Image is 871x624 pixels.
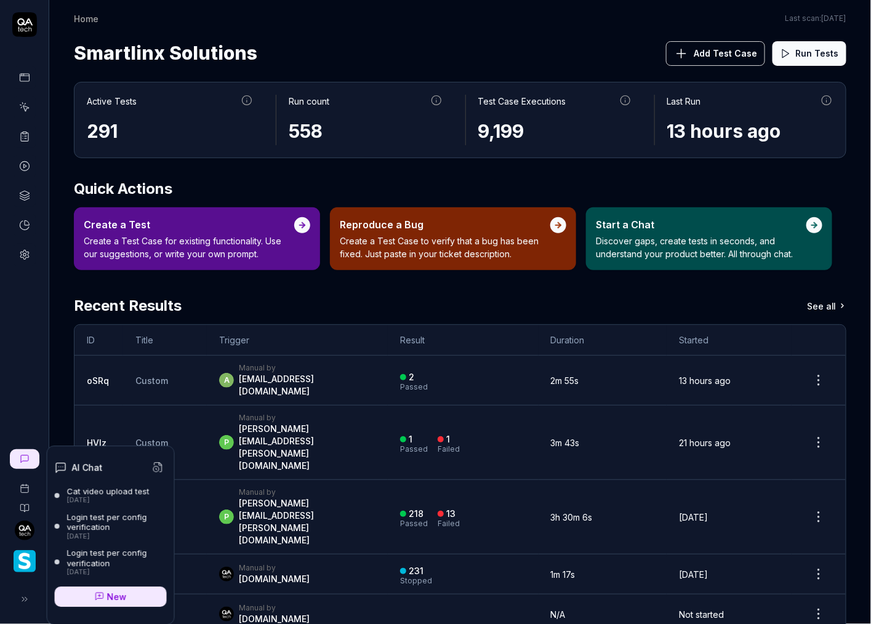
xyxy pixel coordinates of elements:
a: HVlz [87,438,106,448]
div: Failed [438,446,460,453]
time: [DATE] [679,512,708,522]
div: Stopped [400,577,432,585]
h2: Recent Results [74,295,182,317]
div: Reproduce a Bug [340,217,550,232]
div: [PERSON_NAME][EMAIL_ADDRESS][PERSON_NAME][DOMAIN_NAME] [239,497,375,546]
div: Manual by [239,413,375,423]
div: Login test per config verification [67,548,167,569]
div: [DATE] [67,532,167,541]
span: Custom [135,438,168,448]
th: ID [74,325,123,356]
a: New [55,586,167,607]
span: Custom [135,375,168,386]
img: 7ccf6c19-61ad-4a6c-8811-018b02a1b829.jpg [219,607,234,622]
time: [DATE] [822,14,846,23]
span: a [219,373,234,388]
div: 13 [446,508,456,519]
a: Documentation [5,494,44,513]
a: oSRq [87,375,109,386]
p: Create a Test Case for existing functionality. Use our suggestions, or write your own prompt. [84,234,294,260]
div: 1 [446,434,450,445]
th: Duration [539,325,667,356]
div: [PERSON_NAME][EMAIL_ADDRESS][PERSON_NAME][DOMAIN_NAME] [239,423,375,472]
a: New conversation [10,449,39,469]
img: Smartlinx Logo [14,550,36,572]
time: 3h 30m 6s [551,512,593,522]
p: Discover gaps, create tests in seconds, and understand your product better. All through chat. [596,234,806,260]
span: p [219,510,234,524]
th: Started [667,325,792,356]
time: 13 hours ago [667,120,781,142]
time: 3m 43s [551,438,580,448]
div: Manual by [239,363,375,373]
div: Run count [289,95,329,108]
time: 21 hours ago [679,438,731,448]
span: N/A [551,609,566,620]
div: Manual by [239,487,375,497]
div: Passed [400,446,428,453]
th: Result [388,325,539,356]
time: [DATE] [679,569,708,580]
div: 9,199 [478,118,632,145]
span: Smartlinx Solutions [74,37,257,70]
a: See all [807,295,846,317]
a: Book a call with us [5,474,44,494]
span: Add Test Case [694,47,757,60]
div: Create a Test [84,217,294,232]
div: [DATE] [67,568,167,577]
div: Login test per config verification [67,512,167,532]
span: p [219,435,234,450]
div: Start a Chat [596,217,806,232]
div: Failed [438,520,460,527]
time: 2m 55s [551,375,579,386]
th: Trigger [207,325,388,356]
time: 13 hours ago [679,375,731,386]
div: Manual by [239,563,310,573]
div: 218 [409,508,423,519]
div: Passed [400,520,428,527]
a: Login test per config verification[DATE] [55,512,167,540]
button: Run Tests [773,41,846,66]
div: Home [74,12,98,25]
time: 1m 17s [551,569,576,580]
img: 7ccf6c19-61ad-4a6c-8811-018b02a1b829.jpg [219,567,234,582]
div: Last Run [667,95,701,108]
div: Cat video upload test [67,486,150,496]
div: 291 [87,118,254,145]
a: Cat video upload test[DATE] [55,486,167,505]
div: 2 [409,372,414,383]
img: 7ccf6c19-61ad-4a6c-8811-018b02a1b829.jpg [15,521,34,540]
h2: Quick Actions [74,178,846,200]
div: 558 [289,118,443,145]
div: [DOMAIN_NAME] [239,573,310,585]
div: [DATE] [67,497,150,505]
div: 1 [409,434,412,445]
div: Passed [400,383,428,391]
p: Create a Test Case to verify that a bug has been fixed. Just paste in your ticket description. [340,234,550,260]
div: 231 [409,566,423,577]
div: [EMAIL_ADDRESS][DOMAIN_NAME] [239,373,375,398]
div: Active Tests [87,95,137,108]
button: Last scan:[DATE] [785,13,846,24]
div: Test Case Executions [478,95,566,108]
th: Title [123,325,207,356]
a: Login test per config verification[DATE] [55,548,167,577]
h4: AI Chat [72,461,103,474]
span: Last scan: [785,13,846,24]
button: Smartlinx Logo [5,540,44,575]
div: Manual by [239,603,310,613]
button: Add Test Case [666,41,765,66]
span: New [107,590,127,603]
